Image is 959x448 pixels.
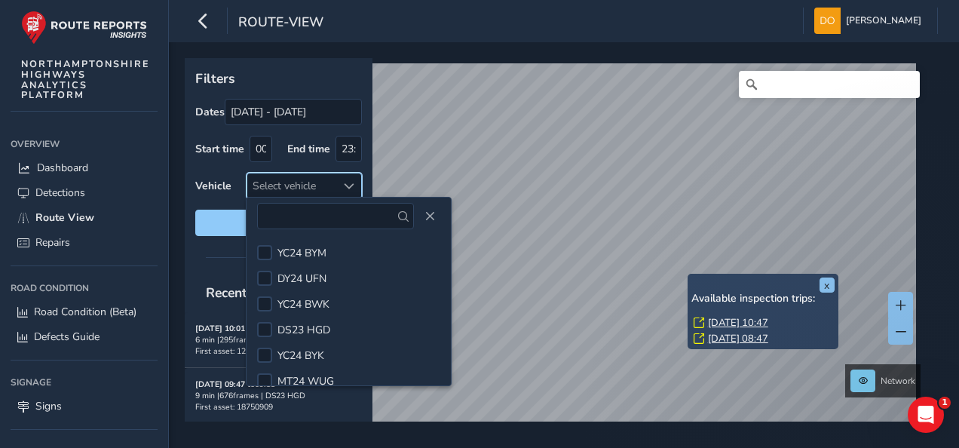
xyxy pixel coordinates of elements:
iframe: Intercom live chat [908,397,944,433]
span: YC24 BWK [277,297,329,311]
a: Repairs [11,230,158,255]
span: DS23 HGD [277,323,330,337]
span: Network [881,375,915,387]
div: Select vehicle [247,173,336,198]
span: MT24 WUG [277,374,334,388]
span: Signs [35,399,62,413]
div: 9 min | 676 frames | DS23 HGD [195,390,362,401]
canvas: Map [190,63,916,439]
span: Defects Guide [34,330,100,344]
span: First asset: 18750909 [195,401,273,413]
h6: Available inspection trips: [691,293,835,305]
a: Detections [11,180,158,205]
span: Detections [35,186,85,200]
input: Search [739,71,920,98]
label: Dates [195,105,225,119]
div: Signage [11,371,158,394]
span: Dashboard [37,161,88,175]
label: Start time [195,142,244,156]
strong: [DATE] 10:01 to 10:07 [195,323,275,334]
span: Repairs [35,235,70,250]
div: Road Condition [11,277,158,299]
span: [PERSON_NAME] [846,8,921,34]
a: Route View [11,205,158,230]
span: DY24 UFN [277,272,326,286]
button: x [820,278,835,293]
a: Road Condition (Beta) [11,299,158,324]
a: Signs [11,394,158,419]
label: End time [287,142,330,156]
label: Vehicle [195,179,231,193]
div: 6 min | 295 frames | DY24 UFN [195,334,362,345]
span: YC24 BYM [277,246,326,260]
strong: [DATE] 09:47 to 09:55 [195,379,275,390]
a: [DATE] 08:47 [708,332,768,345]
button: Reset filters [195,210,362,236]
span: Road Condition (Beta) [34,305,136,319]
span: 1 [939,397,951,409]
span: Recent trips [195,273,290,312]
a: [DATE] 10:47 [708,316,768,330]
span: route-view [238,13,323,34]
a: Defects Guide [11,324,158,349]
p: Filters [195,69,362,88]
span: Reset filters [207,216,351,230]
img: rr logo [21,11,147,44]
img: diamond-layout [814,8,841,34]
span: YC24 BYK [277,348,324,363]
span: First asset: 12851006 [195,345,273,357]
button: [PERSON_NAME] [814,8,927,34]
span: NORTHAMPTONSHIRE HIGHWAYS ANALYTICS PLATFORM [21,59,150,100]
a: Dashboard [11,155,158,180]
span: Route View [35,210,94,225]
button: Close [419,206,440,227]
div: Overview [11,133,158,155]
